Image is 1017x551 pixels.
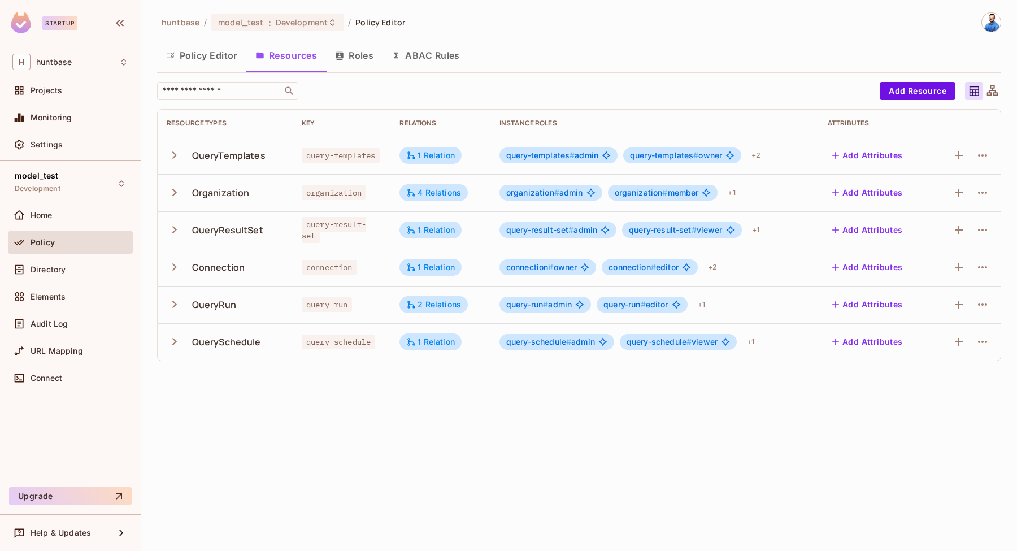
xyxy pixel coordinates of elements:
span: Policy Editor [355,17,405,28]
div: + 2 [703,258,722,276]
div: Organization [192,186,250,199]
div: Startup [42,16,77,30]
span: viewer [629,225,722,235]
span: editor [609,263,679,272]
button: Upgrade [9,487,132,505]
span: query-run [603,300,646,309]
span: # [686,337,692,346]
span: Policy [31,238,55,247]
span: query-result-set [302,217,366,243]
button: Add Attributes [828,258,907,276]
div: 1 Relation [406,262,455,272]
span: query-schedule [627,337,692,346]
span: model_test [218,17,263,28]
span: # [693,150,698,160]
button: Add Attributes [828,146,907,164]
span: # [568,225,573,235]
div: QueryRun [192,298,236,311]
span: organization [302,185,366,200]
span: # [548,262,553,272]
div: Key [302,119,381,128]
span: Audit Log [31,319,68,328]
span: Monitoring [31,113,72,122]
span: Development [276,17,328,28]
span: query-schedule [506,337,571,346]
span: # [554,188,559,197]
div: + 2 [747,146,765,164]
span: # [570,150,575,160]
button: Add Attributes [828,333,907,351]
span: admin [506,151,598,160]
span: owner [630,151,722,160]
span: # [651,262,656,272]
button: Add Attributes [828,221,907,239]
span: editor [603,300,668,309]
span: Directory [31,265,66,274]
button: ABAC Rules [383,41,469,70]
div: QuerySchedule [192,336,261,348]
li: / [348,17,351,28]
span: Development [15,184,60,193]
div: 1 Relation [406,337,455,347]
span: : [268,18,272,27]
button: Policy Editor [157,41,246,70]
span: viewer [627,337,718,346]
span: admin [506,337,595,346]
span: admin [506,300,572,309]
span: admin [506,188,583,197]
div: Resource Types [167,119,284,128]
span: query-result-set [506,225,574,235]
button: Resources [246,41,326,70]
span: # [662,188,667,197]
span: Elements [31,292,66,301]
span: query-run [302,297,352,312]
div: + 1 [723,184,740,202]
span: H [12,54,31,70]
span: query-schedule [302,335,375,349]
div: + 1 [693,296,710,314]
div: Relations [399,119,481,128]
div: 1 Relation [406,225,455,235]
span: # [692,225,697,235]
span: query-result-set [629,225,697,235]
div: Instance roles [499,119,810,128]
div: 2 Relations [406,300,461,310]
div: QueryResultSet [192,224,263,236]
div: + 1 [742,333,759,351]
span: Home [31,211,53,220]
span: Help & Updates [31,528,91,537]
span: organization [615,188,668,197]
div: 4 Relations [406,188,461,198]
span: # [641,300,646,309]
div: 1 Relation [406,150,455,160]
span: connection [506,262,554,272]
img: Rakesh Mukherjee [982,13,1001,32]
button: Add Attributes [828,296,907,314]
span: query-templates [302,148,380,163]
span: Settings [31,140,63,149]
span: query-templates [506,150,575,160]
button: Roles [326,41,383,70]
span: URL Mapping [31,346,83,355]
div: Connection [192,261,245,274]
div: Attributes [828,119,923,128]
span: Workspace: huntbase [36,58,72,67]
span: admin [506,225,597,235]
span: organization [506,188,559,197]
span: the active workspace [162,17,199,28]
li: / [204,17,207,28]
span: owner [506,263,577,272]
span: query-run [506,300,549,309]
div: + 1 [747,221,764,239]
span: query-templates [630,150,698,160]
span: member [615,188,699,197]
span: # [543,300,548,309]
span: connection [302,260,357,275]
span: # [566,337,571,346]
span: connection [609,262,656,272]
img: SReyMgAAAABJRU5ErkJggg== [11,12,31,33]
div: QueryTemplates [192,149,266,162]
span: Connect [31,374,62,383]
button: Add Resource [880,82,955,100]
span: model_test [15,171,59,180]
